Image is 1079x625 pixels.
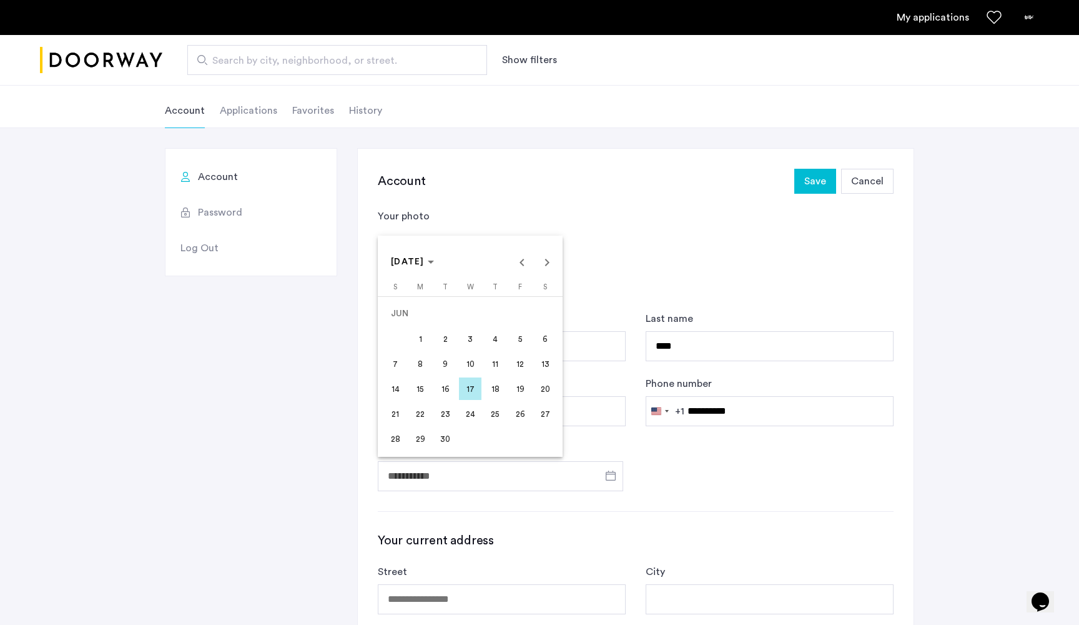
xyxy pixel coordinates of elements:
button: June 10, 1998 [458,351,483,376]
span: W [467,284,474,291]
button: June 22, 1998 [408,401,433,426]
button: June 25, 1998 [483,401,508,426]
span: [DATE] [391,257,425,266]
span: 11 [484,352,506,375]
button: June 18, 1998 [483,376,508,401]
span: T [443,284,448,291]
span: S [393,284,397,291]
span: F [518,284,522,291]
span: 6 [534,327,556,350]
span: 13 [534,352,556,375]
button: June 26, 1998 [508,401,533,426]
span: 19 [509,377,531,400]
button: June 23, 1998 [433,401,458,426]
span: 7 [384,352,406,375]
button: June 15, 1998 [408,376,433,401]
button: June 30, 1998 [433,426,458,451]
button: June 12, 1998 [508,351,533,376]
span: S [543,284,547,291]
span: 29 [409,427,431,450]
span: 23 [434,402,456,425]
span: 24 [459,402,481,425]
button: June 29, 1998 [408,426,433,451]
button: June 8, 1998 [408,351,433,376]
button: June 5, 1998 [508,326,533,351]
span: 5 [509,327,531,350]
span: 8 [409,352,431,375]
span: 15 [409,377,431,400]
span: 9 [434,352,456,375]
button: June 14, 1998 [383,376,408,401]
button: June 19, 1998 [508,376,533,401]
button: June 16, 1998 [433,376,458,401]
span: 10 [459,352,481,375]
button: June 4, 1998 [483,326,508,351]
button: June 24, 1998 [458,401,483,426]
span: 21 [384,402,406,425]
span: 27 [534,402,556,425]
span: 3 [459,327,481,350]
button: June 27, 1998 [533,401,558,426]
span: 1 [409,327,431,350]
span: 14 [384,377,406,400]
span: 26 [509,402,531,425]
button: June 11, 1998 [483,351,508,376]
span: M [417,284,423,291]
span: 25 [484,402,506,425]
span: 17 [459,377,481,400]
button: June 28, 1998 [383,426,408,451]
span: 18 [484,377,506,400]
button: June 6, 1998 [533,326,558,351]
iframe: chat widget [1027,575,1067,612]
span: 4 [484,327,506,350]
button: June 7, 1998 [383,351,408,376]
button: June 21, 1998 [383,401,408,426]
span: T [493,284,498,291]
span: 28 [384,427,406,450]
span: 16 [434,377,456,400]
button: June 17, 1998 [458,376,483,401]
button: June 2, 1998 [433,326,458,351]
button: June 9, 1998 [433,351,458,376]
button: June 13, 1998 [533,351,558,376]
button: Next month [535,249,559,274]
td: JUN [383,301,558,326]
span: 20 [534,377,556,400]
span: 2 [434,327,456,350]
button: June 1, 1998 [408,326,433,351]
span: 22 [409,402,431,425]
button: Choose month and year [386,251,439,273]
span: 30 [434,427,456,450]
span: 12 [509,352,531,375]
button: June 20, 1998 [533,376,558,401]
button: June 3, 1998 [458,326,483,351]
button: Previous month [510,249,535,274]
